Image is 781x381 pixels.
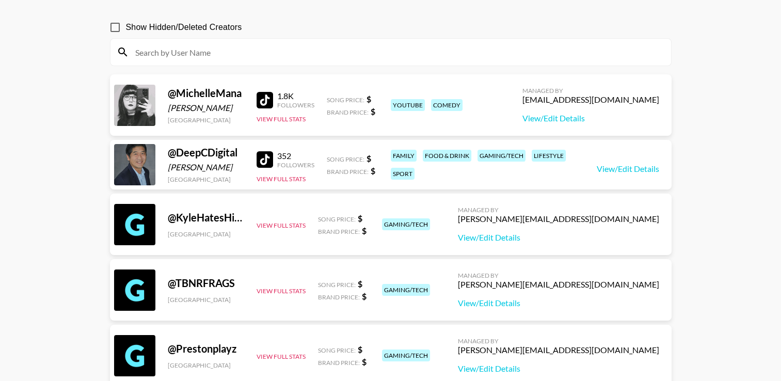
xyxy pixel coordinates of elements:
button: View Full Stats [257,287,306,295]
div: food & drink [423,150,471,162]
div: [GEOGRAPHIC_DATA] [168,230,244,238]
span: Song Price: [318,281,356,289]
div: @ TBNRFRAGS [168,277,244,290]
div: [PERSON_NAME][EMAIL_ADDRESS][DOMAIN_NAME] [458,214,659,224]
div: [PERSON_NAME] [168,162,244,172]
div: @ MichelleMana [168,87,244,100]
span: Show Hidden/Deleted Creators [126,21,242,34]
div: [EMAIL_ADDRESS][DOMAIN_NAME] [522,94,659,105]
div: Followers [277,101,314,109]
a: View/Edit Details [458,232,659,243]
div: Managed By [522,87,659,94]
div: Managed By [458,206,659,214]
div: lifestyle [532,150,566,162]
div: sport [391,168,415,180]
strong: $ [358,213,362,223]
div: Managed By [458,272,659,279]
div: comedy [431,99,463,111]
div: gaming/tech [382,350,430,361]
div: family [391,150,417,162]
strong: $ [366,153,371,163]
div: [GEOGRAPHIC_DATA] [168,176,244,183]
div: 352 [277,151,314,161]
div: gaming/tech [382,284,430,296]
strong: $ [362,291,366,301]
a: View/Edit Details [597,164,659,174]
strong: $ [358,279,362,289]
div: [GEOGRAPHIC_DATA] [168,116,244,124]
strong: $ [366,94,371,104]
div: [PERSON_NAME] [168,103,244,113]
div: 1.8K [277,91,314,101]
a: View/Edit Details [522,113,659,123]
div: [PERSON_NAME][EMAIL_ADDRESS][DOMAIN_NAME] [458,279,659,290]
div: [GEOGRAPHIC_DATA] [168,361,244,369]
span: Brand Price: [327,168,369,176]
span: Brand Price: [318,359,360,367]
div: Managed By [458,337,659,345]
strong: $ [371,166,375,176]
strong: $ [362,357,366,367]
span: Song Price: [318,215,356,223]
div: [PERSON_NAME][EMAIL_ADDRESS][DOMAIN_NAME] [458,345,659,355]
strong: $ [371,106,375,116]
div: gaming/tech [477,150,525,162]
button: View Full Stats [257,175,306,183]
a: View/Edit Details [458,363,659,374]
a: View/Edit Details [458,298,659,308]
div: @ Prestonplayz [168,342,244,355]
span: Brand Price: [318,228,360,235]
button: View Full Stats [257,353,306,360]
button: View Full Stats [257,115,306,123]
div: Followers [277,161,314,169]
div: @ KyleHatesHiking [168,211,244,224]
input: Search by User Name [129,44,665,60]
div: youtube [391,99,425,111]
span: Song Price: [318,346,356,354]
div: gaming/tech [382,218,430,230]
div: @ DeepCDigital [168,146,244,159]
span: Song Price: [327,96,364,104]
span: Song Price: [327,155,364,163]
strong: $ [362,226,366,235]
div: [GEOGRAPHIC_DATA] [168,296,244,304]
button: View Full Stats [257,221,306,229]
span: Brand Price: [327,108,369,116]
span: Brand Price: [318,293,360,301]
strong: $ [358,344,362,354]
